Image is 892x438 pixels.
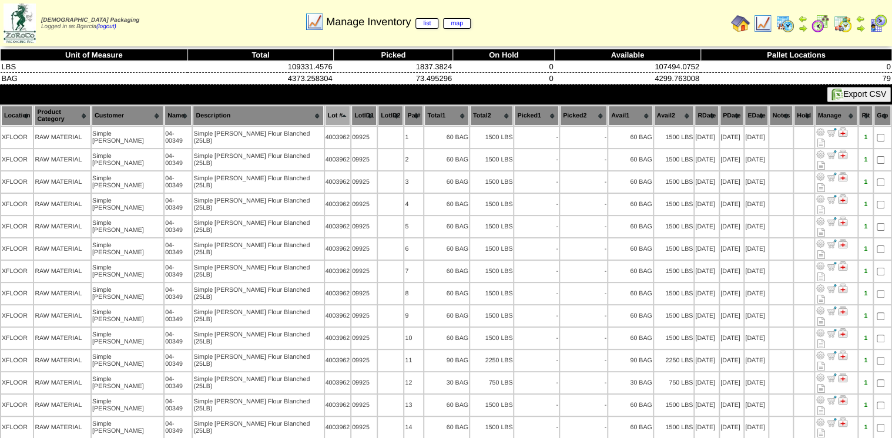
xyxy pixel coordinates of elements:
[193,328,323,349] td: Simple [PERSON_NAME] Flour Blanched (25LB)
[34,127,90,148] td: RAW MATERIAL
[817,295,825,304] i: Note
[443,18,471,29] a: map
[187,49,333,61] th: Total
[745,238,768,260] td: [DATE]
[514,238,559,260] td: -
[859,290,872,297] div: 1
[816,172,825,181] img: Adjust
[1,350,33,371] td: XFLOOR
[816,395,825,405] img: Adjust
[514,127,559,148] td: -
[1,106,33,126] th: Location
[560,328,607,349] td: -
[868,14,887,33] img: calendarcustomer.gif
[608,106,653,126] th: Avail1
[514,106,559,126] th: Picked1
[838,172,847,181] img: Manage Hold
[453,73,555,85] td: 0
[608,328,653,349] td: 60 BAG
[404,238,423,260] td: 6
[827,395,836,405] img: Move
[816,284,825,293] img: Adjust
[817,339,825,348] i: Note
[695,194,719,215] td: [DATE]
[351,350,377,371] td: 09925
[654,194,694,215] td: 1500 LBS
[1,261,33,282] td: XFLOOR
[1,171,33,193] td: XFLOOR
[838,417,847,427] img: Manage Hold
[424,149,469,170] td: 60 BAG
[700,49,891,61] th: Pallet Locations
[404,283,423,304] td: 8
[745,283,768,304] td: [DATE]
[92,283,163,304] td: Simple [PERSON_NAME]
[827,284,836,293] img: Move
[92,328,163,349] td: Simple [PERSON_NAME]
[92,149,163,170] td: Simple [PERSON_NAME]
[700,61,891,73] td: 0
[1,216,33,237] td: XFLOOR
[404,216,423,237] td: 5
[838,284,847,293] img: Manage Hold
[470,216,513,237] td: 1500 LBS
[404,171,423,193] td: 3
[1,194,33,215] td: XFLOOR
[1,73,188,85] td: BAG
[453,61,555,73] td: 0
[560,149,607,170] td: -
[424,238,469,260] td: 60 BAG
[305,12,324,31] img: line_graph.gif
[695,149,719,170] td: [DATE]
[4,4,36,43] img: zoroco-logo-small.webp
[41,17,139,30] span: Logged in as Bgarcia
[816,306,825,315] img: Adjust
[838,239,847,248] img: Manage Hold
[838,328,847,338] img: Manage Hold
[798,23,807,33] img: arrowright.gif
[720,194,743,215] td: [DATE]
[817,205,825,214] i: Note
[811,14,830,33] img: calendarblend.gif
[41,17,139,23] span: [DEMOGRAPHIC_DATA] Packaging
[776,14,794,33] img: calendarprod.gif
[92,106,163,126] th: Customer
[838,194,847,204] img: Manage Hold
[817,161,825,170] i: Note
[827,306,836,315] img: Move
[560,171,607,193] td: -
[745,106,768,126] th: EDate
[695,283,719,304] td: [DATE]
[560,127,607,148] td: -
[720,261,743,282] td: [DATE]
[654,283,694,304] td: 1500 LBS
[1,238,33,260] td: XFLOOR
[193,216,323,237] td: Simple [PERSON_NAME] Flour Blanched (25LB)
[404,127,423,148] td: 1
[424,216,469,237] td: 60 BAG
[34,283,90,304] td: RAW MATERIAL
[514,216,559,237] td: -
[34,194,90,215] td: RAW MATERIAL
[351,238,377,260] td: 09925
[34,305,90,326] td: RAW MATERIAL
[720,171,743,193] td: [DATE]
[165,238,192,260] td: 04-00349
[695,328,719,349] td: [DATE]
[165,305,192,326] td: 04-00349
[695,238,719,260] td: [DATE]
[92,305,163,326] td: Simple [PERSON_NAME]
[560,194,607,215] td: -
[351,149,377,170] td: 09925
[165,261,192,282] td: 04-00349
[404,194,423,215] td: 4
[816,351,825,360] img: Adjust
[608,171,653,193] td: 60 BAG
[334,73,453,85] td: 73.495296
[325,127,351,148] td: 4003962
[187,61,333,73] td: 109331.4576
[838,351,847,360] img: Manage Hold
[827,328,836,338] img: Move
[654,305,694,326] td: 1500 LBS
[769,106,793,126] th: Notes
